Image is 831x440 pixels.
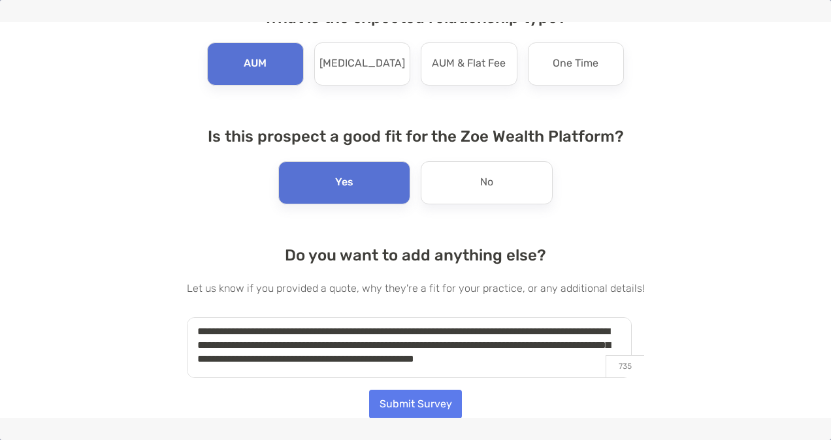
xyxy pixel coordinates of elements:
button: Submit Survey [369,390,462,418]
p: No [480,172,493,193]
p: AUM [244,54,267,74]
p: [MEDICAL_DATA] [319,54,405,74]
p: AUM & Flat Fee [432,54,506,74]
p: One Time [553,54,598,74]
h4: Do you want to add anything else? [187,246,645,264]
p: Let us know if you provided a quote, why they're a fit for your practice, or any additional details! [187,280,645,296]
h4: Is this prospect a good fit for the Zoe Wealth Platform? [187,127,645,146]
p: 735 [606,355,644,377]
p: Yes [335,172,353,193]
